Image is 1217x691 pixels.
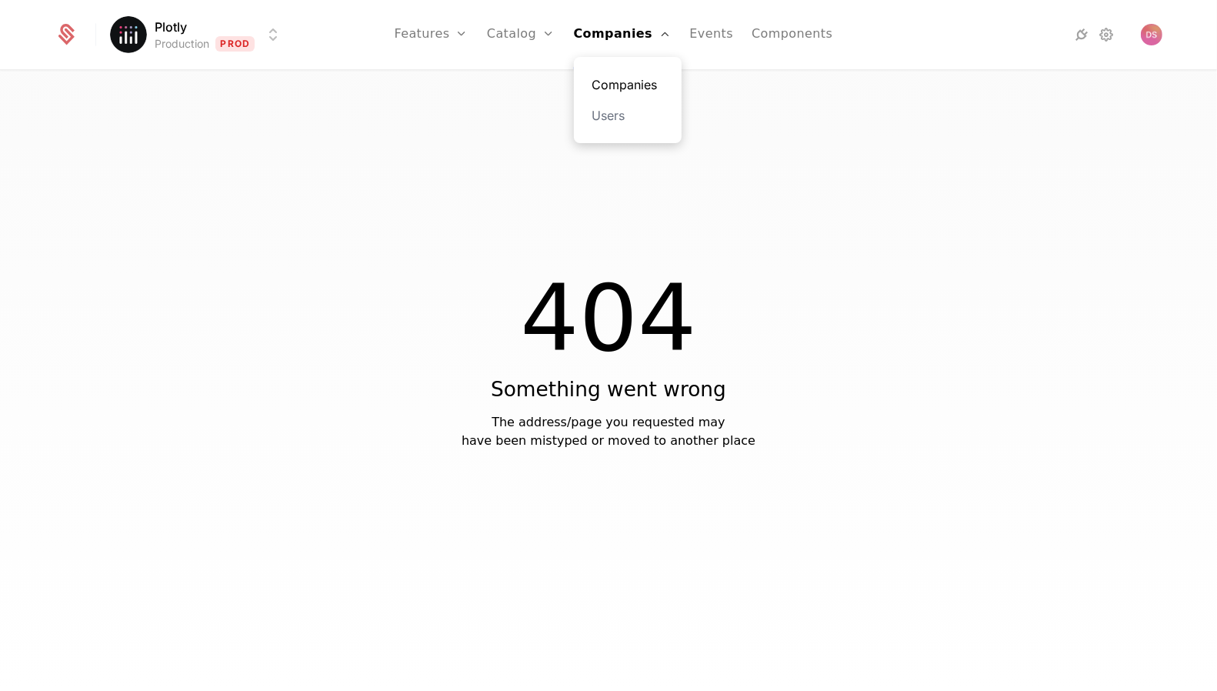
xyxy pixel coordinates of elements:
[592,75,663,94] a: Companies
[1098,25,1116,44] a: Settings
[155,18,187,36] span: Plotly
[462,413,755,450] div: The address/page you requested may have been mistyped or moved to another place
[155,36,209,52] div: Production
[215,36,255,52] span: Prod
[1141,24,1162,45] img: Daniel Anton Suchy
[115,18,282,52] button: Select environment
[520,272,696,365] div: 404
[110,16,147,53] img: Plotly
[1073,25,1092,44] a: Integrations
[1141,24,1162,45] button: Open user button
[592,106,663,125] a: Users
[491,374,726,405] div: Something went wrong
